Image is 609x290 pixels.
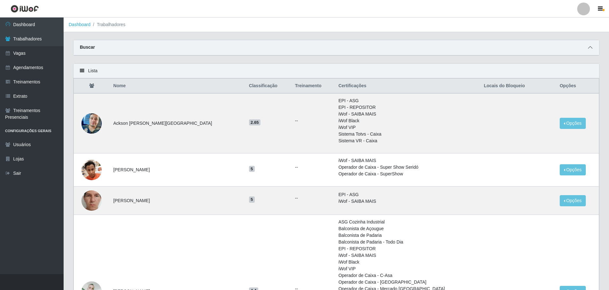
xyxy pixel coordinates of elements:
[81,105,102,142] img: 1745957511046.jpeg
[64,18,609,32] nav: breadcrumb
[338,124,476,131] li: iWof VIP
[338,252,476,259] li: iWof - SAIBA MAIS
[109,187,245,215] td: [PERSON_NAME]
[338,232,476,239] li: Balconista de Padaria
[69,22,91,27] a: Dashboard
[335,79,480,94] th: Certificações
[338,104,476,111] li: EPI - REPOSITOR
[249,196,255,203] span: 5
[249,166,255,172] span: 5
[245,79,291,94] th: Classificação
[109,153,245,187] td: [PERSON_NAME]
[291,79,335,94] th: Treinamento
[338,198,476,205] li: iWof - SAIBA MAIS
[338,97,476,104] li: EPI - ASG
[338,239,476,245] li: Balconista de Padaria - Todo Dia
[109,79,245,94] th: Nome
[338,219,476,225] li: ASG Cozinha Industrial
[338,245,476,252] li: EPI - REPOSITOR
[338,138,476,144] li: Sistema VR - Caixa
[338,279,476,286] li: Operador de Caixa - [GEOGRAPHIC_DATA]
[560,118,586,129] button: Opções
[560,164,586,175] button: Opções
[338,131,476,138] li: Sistema Totvs - Caixa
[81,178,102,223] img: 1741739537666.jpeg
[80,45,95,50] strong: Buscar
[295,164,331,171] ul: --
[338,191,476,198] li: EPI - ASG
[338,164,476,171] li: Operador de Caixa - Super Show Seridó
[338,117,476,124] li: iWof Black
[249,119,260,126] span: 2.65
[480,79,556,94] th: Locais do Bloqueio
[560,195,586,206] button: Opções
[73,64,599,78] div: Lista
[295,195,331,202] ul: --
[338,259,476,265] li: iWof Black
[10,5,39,13] img: CoreUI Logo
[338,111,476,117] li: iWof - SAIBA MAIS
[295,117,331,124] ul: --
[338,157,476,164] li: iWof - SAIBA MAIS
[338,272,476,279] li: Operador de Caixa - C-Asa
[338,265,476,272] li: iWof VIP
[338,171,476,177] li: Operador de Caixa - SuperShow
[109,93,245,153] td: Ackson [PERSON_NAME][GEOGRAPHIC_DATA]
[91,21,126,28] li: Trabalhadores
[556,79,599,94] th: Opções
[81,156,102,183] img: 1703261513670.jpeg
[338,225,476,232] li: Balconista de Açougue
